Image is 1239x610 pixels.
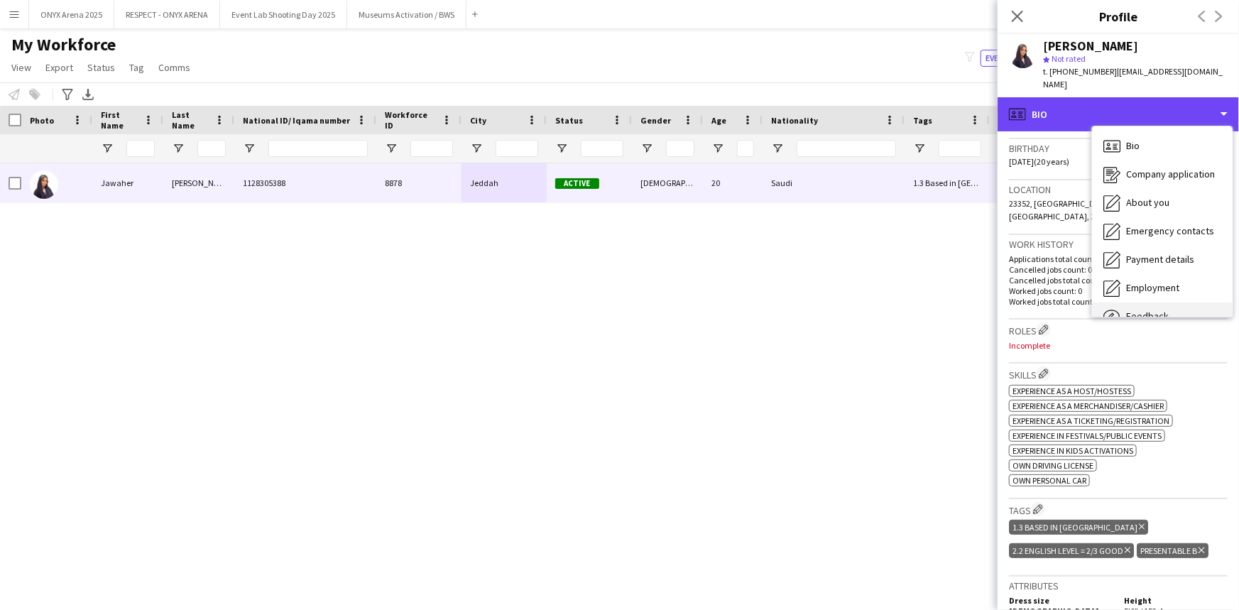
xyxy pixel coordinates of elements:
span: Own Driving License [1013,460,1093,471]
span: Not rated [1052,53,1086,64]
button: Everyone8,534 [981,50,1052,67]
h3: Work history [1009,238,1228,251]
div: [DEMOGRAPHIC_DATA] [632,163,703,202]
p: Applications total count: 0 [1009,254,1228,264]
a: View [6,58,37,77]
button: Open Filter Menu [555,142,568,155]
h3: Birthday [1009,142,1228,155]
span: Photo [30,115,54,126]
p: Cancelled jobs count: 0 [1009,264,1228,275]
span: Company application [1126,168,1215,180]
button: ONYX Arena 2025 [29,1,114,28]
a: Export [40,58,79,77]
span: Feedback [1126,310,1169,322]
p: Cancelled jobs total count: 0 [1009,275,1228,285]
p: Worked jobs count: 0 [1009,285,1228,296]
input: First Name Filter Input [126,140,155,157]
span: Workforce ID [385,109,436,131]
button: Open Filter Menu [243,142,256,155]
div: Emergency contacts [1092,217,1233,246]
input: Status Filter Input [581,140,623,157]
span: Age [711,115,726,126]
div: [PERSON_NAME] [163,163,234,202]
button: Open Filter Menu [172,142,185,155]
span: Experience as a Merchandiser/Cashier [1013,401,1164,411]
h3: Attributes [1009,579,1228,592]
span: Status [87,61,115,74]
span: My Workforce [11,34,116,55]
span: Emergency contacts [1126,224,1214,237]
input: Tags Filter Input [939,140,981,157]
div: Jeddah [462,163,547,202]
p: Worked jobs total count: 0 [1009,296,1228,307]
span: Status [555,115,583,126]
span: [DATE] (20 years) [1009,156,1069,167]
input: Age Filter Input [737,140,754,157]
button: Museums Activation / BWS [347,1,466,28]
div: Company application [1092,160,1233,189]
button: Open Filter Menu [711,142,724,155]
button: Open Filter Menu [385,142,398,155]
span: Employment [1126,281,1179,294]
div: 20 [703,163,763,202]
span: City [470,115,486,126]
div: Jawaher [92,163,163,202]
div: 1.3 Based in [GEOGRAPHIC_DATA], 2.2 English Level = 2/3 Good, Presentable B [905,163,990,202]
span: 23352, [GEOGRAPHIC_DATA] 23352, [GEOGRAPHIC_DATA], [GEOGRAPHIC_DATA], 23352 [1009,198,1218,222]
p: Incomplete [1009,340,1228,351]
h3: Location [1009,183,1228,196]
span: About you [1126,196,1169,209]
div: Employment [1092,274,1233,303]
app-action-btn: Export XLSX [80,86,97,103]
input: National ID/ Iqama number Filter Input [268,140,368,157]
span: | [EMAIL_ADDRESS][DOMAIN_NAME] [1043,66,1223,89]
span: First Name [101,109,138,131]
div: Bio [998,97,1239,131]
h5: Height [1124,595,1228,606]
span: Bio [1126,139,1140,152]
span: Gender [640,115,671,126]
span: Last Name [172,109,209,131]
button: Open Filter Menu [470,142,483,155]
app-action-btn: Advanced filters [59,86,76,103]
span: 1128305388 [243,178,285,188]
button: RESPECT - ONYX ARENA [114,1,220,28]
input: Last Name Filter Input [197,140,226,157]
span: Tags [913,115,932,126]
span: Payment details [1126,253,1194,266]
div: 1.3 Based in [GEOGRAPHIC_DATA] [1009,520,1148,535]
div: Payment details [1092,246,1233,274]
span: Active [555,178,599,189]
span: Own Personal Car [1013,475,1086,486]
input: Workforce ID Filter Input [410,140,453,157]
button: Event Lab Shooting Day 2025 [220,1,347,28]
span: Comms [158,61,190,74]
span: National ID/ Iqama number [243,115,350,126]
a: Tag [124,58,150,77]
input: City Filter Input [496,140,538,157]
div: 8878 [376,163,462,202]
span: View [11,61,31,74]
span: t. [PHONE_NUMBER] [1043,66,1117,77]
span: Nationality [771,115,818,126]
img: Jawaher Alzahrani [30,170,58,199]
div: Feedback [1092,303,1233,331]
h3: Profile [998,7,1239,26]
span: Experience as a Ticketing/Registration [1013,415,1169,426]
div: 2.2 English Level = 2/3 Good [1009,543,1134,558]
div: Bio [1092,132,1233,160]
h3: Skills [1009,366,1228,381]
button: Open Filter Menu [771,142,784,155]
input: Gender Filter Input [666,140,694,157]
button: Open Filter Menu [640,142,653,155]
input: Nationality Filter Input [797,140,896,157]
h3: Tags [1009,502,1228,517]
h3: Roles [1009,322,1228,337]
button: Open Filter Menu [101,142,114,155]
button: Open Filter Menu [913,142,926,155]
span: Experience in Kids Activations [1013,445,1133,456]
span: Tag [129,61,144,74]
span: Experience as a Host/Hostess [1013,386,1131,396]
a: Status [82,58,121,77]
span: Export [45,61,73,74]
